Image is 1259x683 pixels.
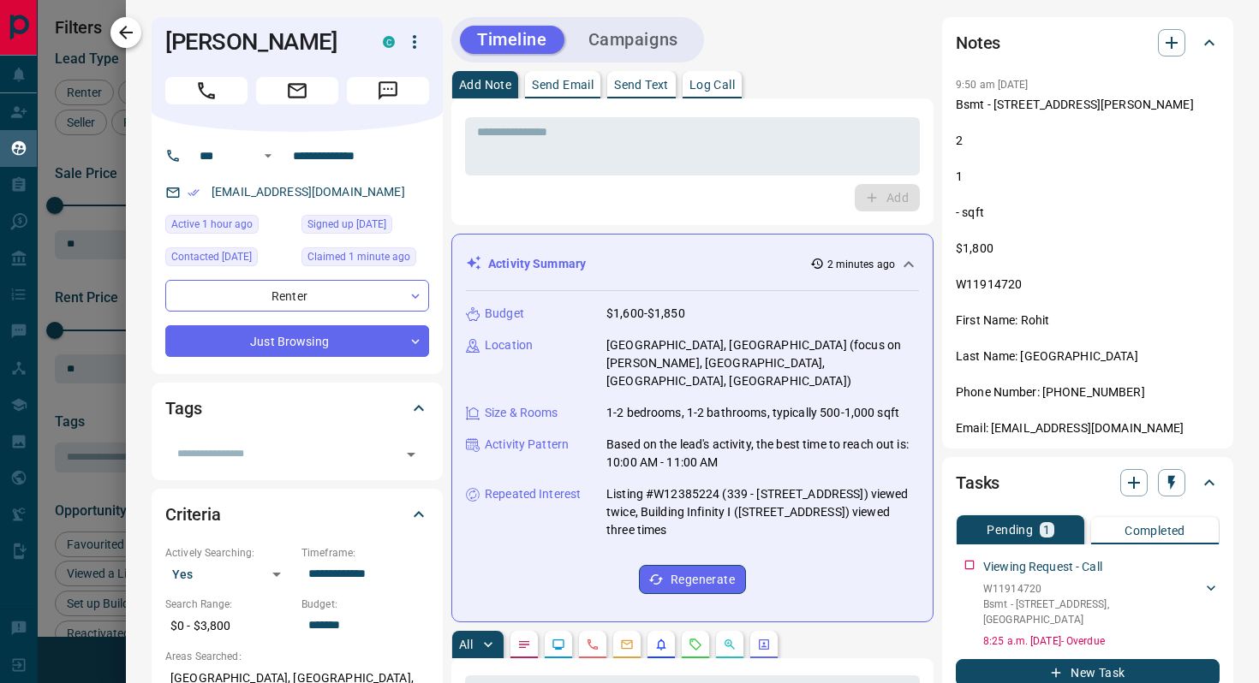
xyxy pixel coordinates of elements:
[757,638,771,651] svg: Agent Actions
[165,325,429,357] div: Just Browsing
[301,545,429,561] p: Timeframe:
[620,638,634,651] svg: Emails
[606,485,919,539] p: Listing #W12385224 (339 - [STREET_ADDRESS]) viewed twice, Building Infinity Ⅰ ([STREET_ADDRESS]) ...
[987,524,1033,536] p: Pending
[307,216,386,233] span: Signed up [DATE]
[301,597,429,612] p: Budget:
[517,638,531,651] svg: Notes
[654,638,668,651] svg: Listing Alerts
[956,79,1029,91] p: 9:50 am [DATE]
[165,247,293,271] div: Mon Sep 15 2025
[165,77,248,104] span: Call
[586,638,600,651] svg: Calls
[301,215,429,239] div: Mon Oct 17 2022
[571,26,695,54] button: Campaigns
[723,638,737,651] svg: Opportunities
[485,336,533,354] p: Location
[983,633,1220,649] p: 8:25 a.m. [DATE] - Overdue
[606,404,899,422] p: 1-2 bedrooms, 1-2 bathrooms, typically 500-1,000 sqft
[488,255,586,273] p: Activity Summary
[459,79,511,91] p: Add Note
[301,247,429,271] div: Tue Oct 14 2025
[347,77,429,104] span: Message
[485,404,558,422] p: Size & Rooms
[459,638,473,650] p: All
[165,545,293,561] p: Actively Searching:
[1125,525,1185,537] p: Completed
[485,485,581,503] p: Repeated Interest
[165,388,429,429] div: Tags
[165,612,293,640] p: $0 - $3,800
[399,442,423,466] button: Open
[606,336,919,390] p: [GEOGRAPHIC_DATA], [GEOGRAPHIC_DATA] (focus on [PERSON_NAME], [GEOGRAPHIC_DATA], [GEOGRAPHIC_DATA...
[165,215,293,239] div: Tue Oct 14 2025
[466,248,919,280] div: Activity Summary2 minutes ago
[165,395,201,422] h2: Tags
[956,29,1000,56] h2: Notes
[956,462,1220,503] div: Tasks
[639,565,746,594] button: Regenerate
[165,280,429,312] div: Renter
[532,79,594,91] p: Send Email
[827,257,895,272] p: 2 minutes ago
[165,494,429,535] div: Criteria
[606,436,919,472] p: Based on the lead's activity, the best time to reach out is: 10:00 AM - 11:00 AM
[256,77,338,104] span: Email
[614,79,669,91] p: Send Text
[983,581,1202,597] p: W11914720
[956,96,1220,437] p: Bsmt - [STREET_ADDRESS][PERSON_NAME] 2 1 - sqft $1,800 W11914720 First Name: Rohit Last Name: [GE...
[1043,524,1050,536] p: 1
[165,649,429,664] p: Areas Searched:
[485,305,524,323] p: Budget
[983,558,1102,576] p: Viewing Request - Call
[485,436,569,454] p: Activity Pattern
[956,22,1220,63] div: Notes
[258,146,278,166] button: Open
[212,185,405,199] a: [EMAIL_ADDRESS][DOMAIN_NAME]
[307,248,410,265] span: Claimed 1 minute ago
[165,501,221,528] h2: Criteria
[956,469,999,496] h2: Tasks
[165,28,357,56] h1: [PERSON_NAME]
[552,638,565,651] svg: Lead Browsing Activity
[983,597,1202,627] p: Bsmt - [STREET_ADDRESS] , [GEOGRAPHIC_DATA]
[689,79,735,91] p: Log Call
[460,26,564,54] button: Timeline
[983,578,1220,631] div: W11914720Bsmt - [STREET_ADDRESS],[GEOGRAPHIC_DATA]
[171,216,253,233] span: Active 1 hour ago
[606,305,685,323] p: $1,600-$1,850
[689,638,702,651] svg: Requests
[188,187,200,199] svg: Email Verified
[171,248,252,265] span: Contacted [DATE]
[383,36,395,48] div: condos.ca
[165,561,293,588] div: Yes
[165,597,293,612] p: Search Range:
